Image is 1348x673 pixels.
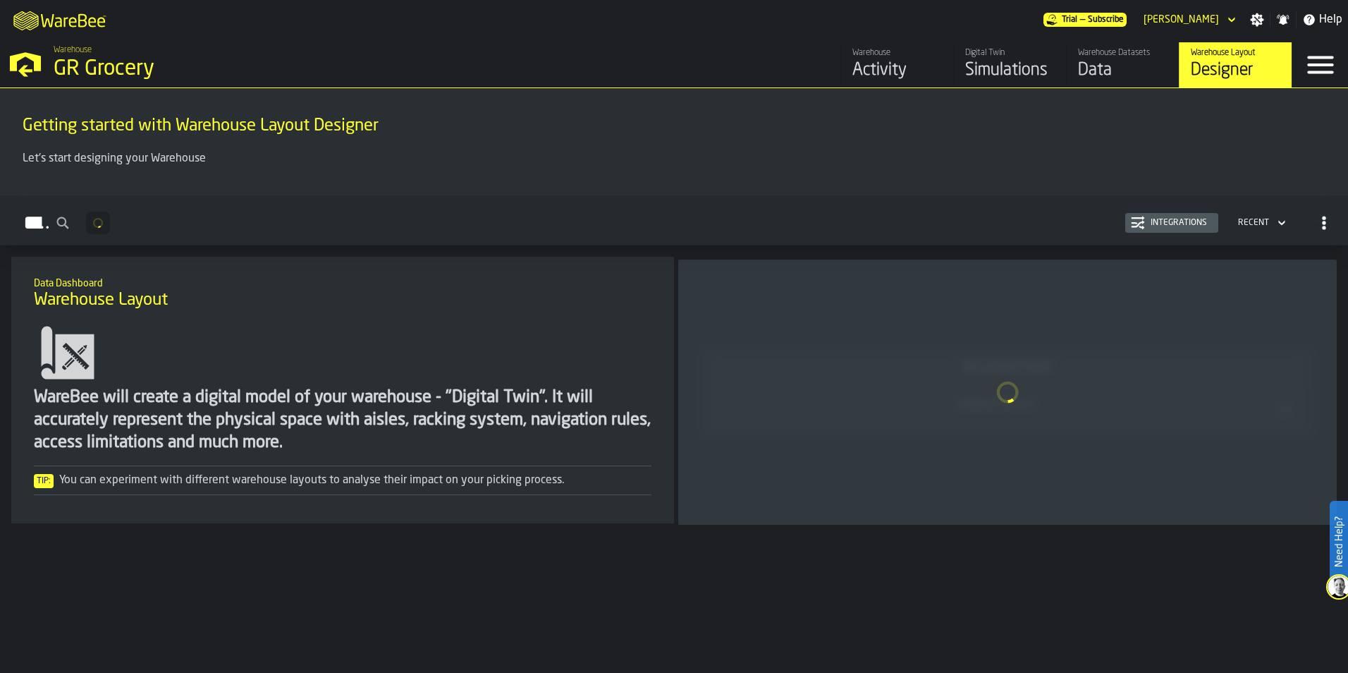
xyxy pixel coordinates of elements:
label: Need Help? [1331,502,1347,581]
span: Help [1319,11,1342,28]
div: title-Warehouse Layout [23,268,663,319]
a: link-to-/wh/i/e451d98b-95f6-4604-91ff-c80219f9c36d/simulations [953,42,1066,87]
div: Data [1078,59,1168,82]
div: Warehouse Datasets [1078,48,1168,58]
span: Trial [1062,15,1077,25]
h2: Sub Title [34,275,651,289]
div: Warehouse Layout [1191,48,1280,58]
a: link-to-/wh/i/e451d98b-95f6-4604-91ff-c80219f9c36d/feed/ [840,42,953,87]
div: DropdownMenuValue-Jessica Derkacz [1138,11,1239,28]
button: button-Integrations [1125,213,1218,233]
span: Warehouse [54,45,92,55]
div: Warehouse [852,48,942,58]
span: Warehouse Layout [34,289,168,312]
div: ItemListCard- [11,257,674,523]
span: — [1080,15,1085,25]
div: Activity [852,59,942,82]
h2: Sub Title [23,112,1325,115]
label: button-toggle-Notifications [1270,13,1296,27]
div: WareBee will create a digital model of your warehouse - "Digital Twin". It will accurately repres... [34,387,651,454]
div: Integrations [1145,218,1213,228]
div: You can experiment with different warehouse layouts to analyse their impact on your picking process. [34,472,651,489]
p: Let's start designing your Warehouse [23,150,1325,167]
div: Simulations [965,59,1055,82]
div: DropdownMenuValue-Jessica Derkacz [1144,14,1219,25]
div: DropdownMenuValue-4 [1238,218,1269,228]
a: link-to-/wh/i/e451d98b-95f6-4604-91ff-c80219f9c36d/designer [1179,42,1292,87]
label: button-toggle-Menu [1292,42,1348,87]
label: button-toggle-Help [1297,11,1348,28]
div: Designer [1191,59,1280,82]
span: Tip: [34,474,54,488]
div: Menu Subscription [1043,13,1127,27]
a: link-to-/wh/i/e451d98b-95f6-4604-91ff-c80219f9c36d/data [1066,42,1179,87]
a: link-to-/wh/i/e451d98b-95f6-4604-91ff-c80219f9c36d/pricing/ [1043,13,1127,27]
div: ItemListCard- [678,260,1337,525]
div: ButtonLoadMore-Loading...-Prev-First-Last [80,212,116,234]
div: GR Grocery [54,56,434,82]
div: title-Getting started with Warehouse Layout Designer [11,99,1337,150]
label: button-toggle-Settings [1244,13,1270,27]
div: DropdownMenuValue-4 [1232,214,1289,231]
div: Digital Twin [965,48,1055,58]
span: Getting started with Warehouse Layout Designer [23,115,379,138]
span: Subscribe [1088,15,1124,25]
